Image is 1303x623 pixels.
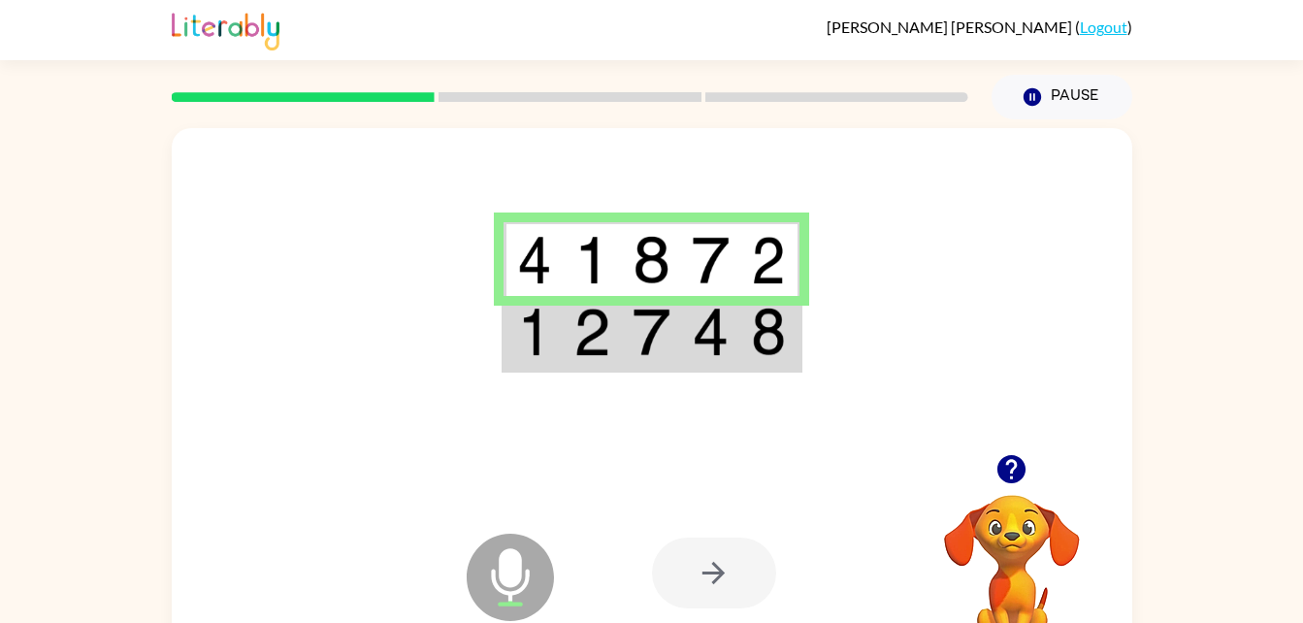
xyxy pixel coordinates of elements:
[517,236,552,284] img: 4
[827,17,1075,36] span: [PERSON_NAME] [PERSON_NAME]
[692,236,729,284] img: 7
[517,308,552,356] img: 1
[992,75,1132,119] button: Pause
[573,236,610,284] img: 1
[633,308,669,356] img: 7
[692,308,729,356] img: 4
[751,308,786,356] img: 8
[172,8,279,50] img: Literably
[573,308,610,356] img: 2
[633,236,669,284] img: 8
[1080,17,1127,36] a: Logout
[827,17,1132,36] div: ( )
[751,236,786,284] img: 2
